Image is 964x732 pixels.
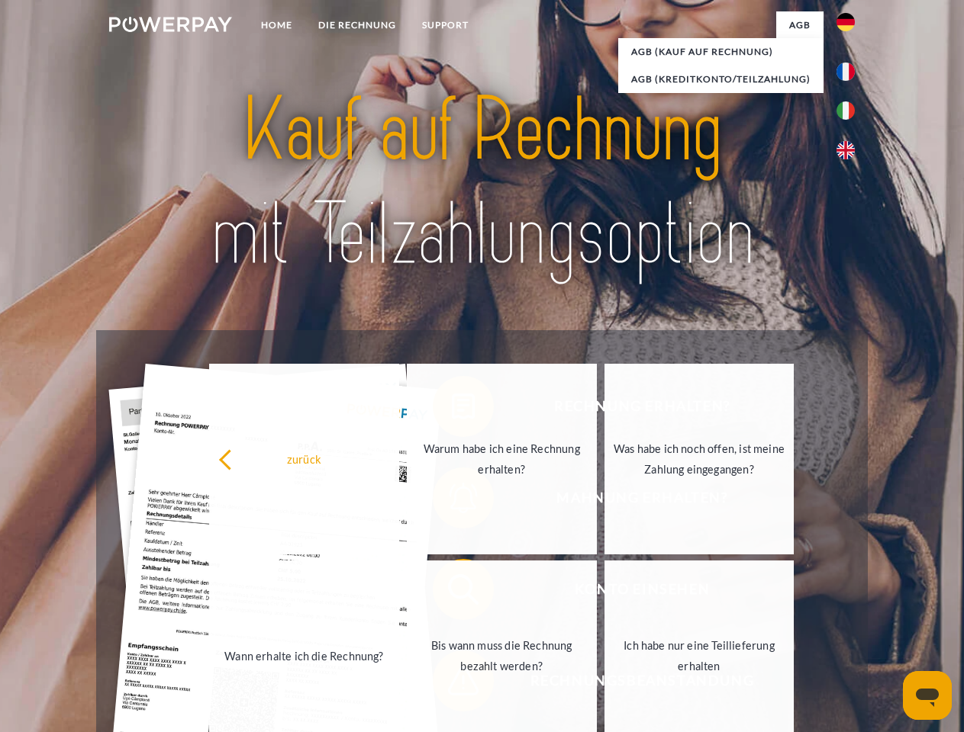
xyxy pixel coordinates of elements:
img: title-powerpay_de.svg [146,73,818,292]
img: logo-powerpay-white.svg [109,17,232,32]
img: de [837,13,855,31]
div: Bis wann muss die Rechnung bezahlt werden? [416,635,588,676]
img: it [837,101,855,120]
img: fr [837,63,855,81]
a: AGB (Kauf auf Rechnung) [618,38,824,66]
a: Home [248,11,305,39]
div: Was habe ich noch offen, ist meine Zahlung eingegangen? [614,438,785,480]
div: Ich habe nur eine Teillieferung erhalten [614,635,785,676]
div: zurück [218,448,390,469]
div: Wann erhalte ich die Rechnung? [218,645,390,666]
a: agb [776,11,824,39]
iframe: Schaltfläche zum Öffnen des Messaging-Fensters [903,671,952,720]
a: Was habe ich noch offen, ist meine Zahlung eingegangen? [605,364,795,554]
a: SUPPORT [409,11,482,39]
a: AGB (Kreditkonto/Teilzahlung) [618,66,824,93]
a: DIE RECHNUNG [305,11,409,39]
img: en [837,141,855,159]
div: Warum habe ich eine Rechnung erhalten? [416,438,588,480]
